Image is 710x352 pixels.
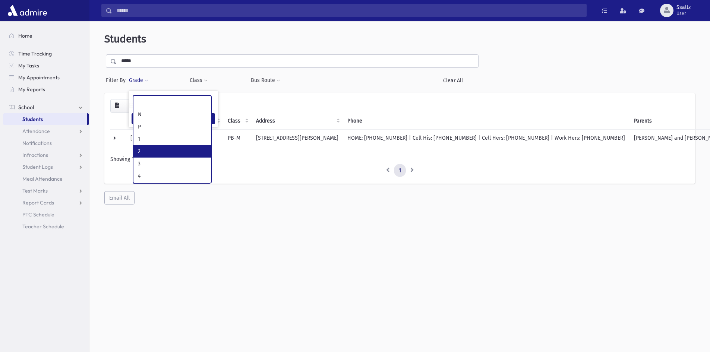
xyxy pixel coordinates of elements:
[126,129,174,149] td: [PERSON_NAME]
[18,62,39,69] span: My Tasks
[22,199,54,206] span: Report Cards
[3,113,87,125] a: Students
[110,99,124,112] button: CSV
[133,121,211,133] li: P
[3,48,89,60] a: Time Tracking
[22,175,63,182] span: Meal Attendance
[18,32,32,39] span: Home
[104,33,146,45] span: Students
[3,72,89,83] a: My Appointments
[394,164,406,177] a: 1
[126,112,174,130] th: Student: activate to sort column descending
[132,113,215,124] button: Filter
[124,99,139,112] button: Print
[110,155,689,163] div: Showing 1 to 1 of 1 entries
[112,4,586,17] input: Search
[104,191,135,204] button: Email All
[3,221,89,232] a: Teacher Schedule
[3,209,89,221] a: PTC Schedule
[18,104,34,111] span: School
[427,74,479,87] a: Clear All
[189,74,208,87] button: Class
[129,74,149,87] button: Grade
[6,3,49,18] img: AdmirePro
[3,60,89,72] a: My Tasks
[22,140,52,146] span: Notifications
[676,10,691,16] span: User
[133,158,211,170] li: 3
[133,108,211,121] li: N
[133,182,211,194] li: 5
[133,170,211,182] li: 4
[3,161,89,173] a: Student Logs
[343,112,629,130] th: Phone
[252,112,343,130] th: Address: activate to sort column ascending
[676,4,691,10] span: Ssaltz
[22,223,64,230] span: Teacher Schedule
[343,129,629,149] td: HOME: [PHONE_NUMBER] | Cell His: [PHONE_NUMBER] | Cell Hers: [PHONE_NUMBER] | Work Hers: [PHONE_N...
[3,149,89,161] a: Infractions
[18,50,52,57] span: Time Tracking
[223,112,252,130] th: Class: activate to sort column ascending
[3,101,89,113] a: School
[106,76,129,84] span: Filter By
[252,129,343,149] td: [STREET_ADDRESS][PERSON_NAME]
[3,185,89,197] a: Test Marks
[22,128,50,134] span: Attendance
[22,187,48,194] span: Test Marks
[133,145,211,158] li: 2
[22,164,53,170] span: Student Logs
[22,152,48,158] span: Infractions
[3,137,89,149] a: Notifications
[3,173,89,185] a: Meal Attendance
[3,30,89,42] a: Home
[133,133,211,145] li: 1
[3,125,89,137] a: Attendance
[22,211,54,218] span: PTC Schedule
[18,74,60,81] span: My Appointments
[250,74,281,87] button: Bus Route
[223,129,252,149] td: PB-M
[22,116,43,123] span: Students
[18,86,45,93] span: My Reports
[3,197,89,209] a: Report Cards
[3,83,89,95] a: My Reports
